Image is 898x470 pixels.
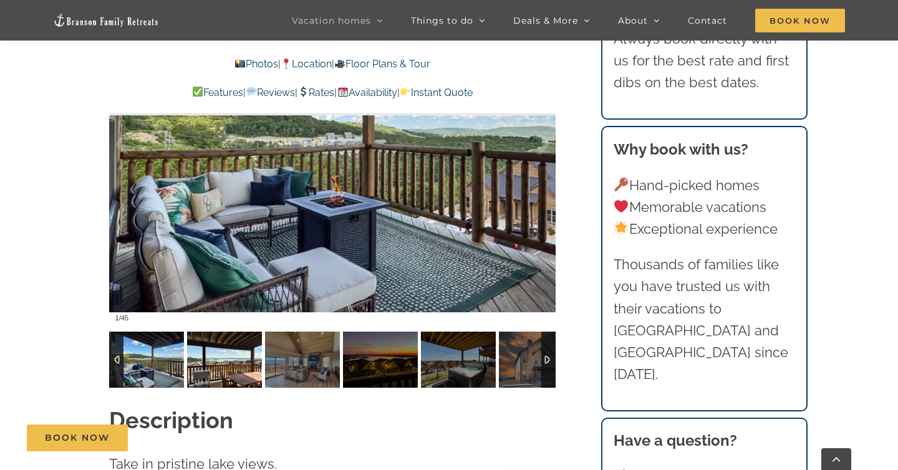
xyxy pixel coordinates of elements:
img: 💲 [298,87,308,97]
span: Book Now [755,9,845,32]
p: Thousands of families like you have trusted us with their vacations to [GEOGRAPHIC_DATA] and [GEO... [614,254,796,385]
img: 📍 [281,59,291,69]
a: Floor Plans & Tour [334,58,430,70]
a: Instant Quote [400,87,473,98]
span: Things to do [411,16,473,25]
a: Photos [234,58,278,70]
span: About [618,16,648,25]
a: Reviews [246,87,295,98]
img: 🌟 [614,221,628,235]
span: Book Now [45,433,110,443]
strong: Description [109,407,233,433]
img: Dreamweaver-Cabin-Table-Rock-Lake-2009-scaled.jpg-nggid043196-ngg0dyn-120x90-00f0w010c011r110f110... [187,332,262,388]
span: Contact [688,16,727,25]
p: Hand-picked homes Memorable vacations Exceptional experience [614,175,796,241]
img: ✅ [193,87,203,97]
img: Dreamweaver-cabin-sunset-Table-Rock-Lake-scaled.jpg-nggid042901-ngg0dyn-120x90-00f0w010c011r110f1... [343,332,418,388]
p: | | [109,56,556,72]
img: 📆 [338,87,348,97]
a: Features [192,87,243,98]
img: 🔑 [614,178,628,191]
img: 💬 [246,87,256,97]
span: Vacation homes [292,16,371,25]
img: Dreamweaver-Cabin-Table-Rock-Lake-2020-scaled.jpg-nggid043203-ngg0dyn-120x90-00f0w010c011r110f110... [421,332,496,388]
img: Dreamweaver-Cabin-Table-Rock-Lake-2002-scaled.jpg-nggid043191-ngg0dyn-120x90-00f0w010c011r110f110... [109,332,184,388]
a: Availability [337,87,397,98]
p: | | | | [109,85,556,101]
a: Book Now [27,424,128,451]
img: 🎥 [335,59,345,69]
img: ❤️ [614,199,628,213]
span: Deals & More [513,16,578,25]
p: Always book directly with us for the best rate and first dibs on the best dates. [614,28,796,94]
img: Branson Family Retreats Logo [53,13,159,27]
img: Dreamweaver-Cabin-at-Table-Rock-Lake-1004-Edit-scaled.jpg-nggid042883-ngg0dyn-120x90-00f0w010c011... [265,332,340,388]
img: 👉 [400,87,410,97]
img: Dreamweaver-Cabin-at-Table-Rock-Lake-1052-Edit-scaled.jpg-nggid042884-ngg0dyn-120x90-00f0w010c011... [499,332,574,388]
h3: Why book with us? [614,138,796,161]
img: 📸 [235,59,245,69]
a: Location [281,58,332,70]
a: Rates [297,87,334,98]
